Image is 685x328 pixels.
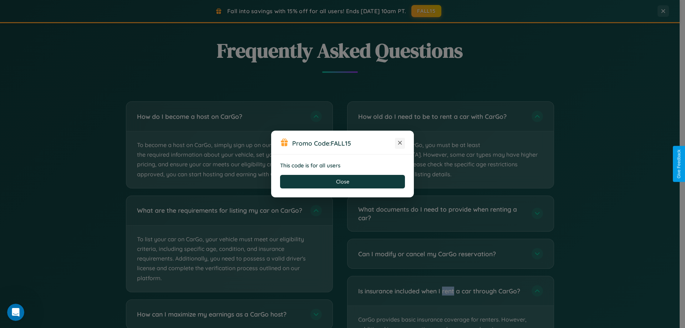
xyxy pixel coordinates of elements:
b: FALL15 [331,139,351,147]
iframe: Intercom live chat [7,304,24,321]
button: Close [280,175,405,188]
div: Give Feedback [676,150,681,178]
strong: This code is for all users [280,162,340,169]
h3: Promo Code: [292,139,395,147]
